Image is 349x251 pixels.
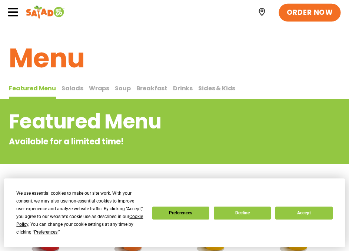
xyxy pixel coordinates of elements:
span: Wraps [89,84,109,93]
div: We use essential cookies to make our site work. With your consent, we may also use non-essential ... [16,190,143,236]
button: Preferences [152,207,209,220]
span: Soup [115,84,130,93]
span: Drinks [173,84,193,93]
a: ORDER NOW [279,3,341,21]
button: Accept [275,207,332,220]
h1: Menu [9,38,340,78]
span: Preferences [34,230,57,235]
div: Tabbed content [9,81,340,99]
button: Decline [214,207,271,220]
span: ORDER NOW [287,7,333,17]
span: Breakfast [136,84,168,93]
div: Cookie Consent Prompt [4,178,345,247]
img: Header logo [26,5,65,20]
span: Sides & Kids [198,84,235,93]
p: Available for a limited time! [9,135,280,148]
h2: Featured Menu [9,107,280,137]
span: Salads [62,84,83,93]
span: Featured Menu [9,84,56,93]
